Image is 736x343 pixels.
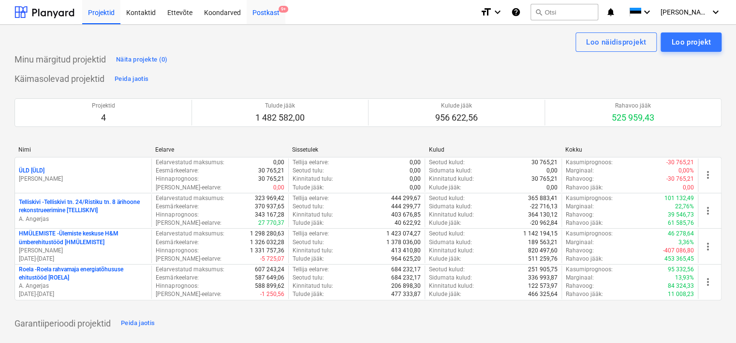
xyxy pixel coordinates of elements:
[255,274,284,282] p: 587 649,06
[19,167,147,183] div: ÜLD [ÜLD][PERSON_NAME]
[19,282,147,290] p: A. Angerjas
[566,282,594,290] p: Rahavoog :
[661,8,709,16] span: [PERSON_NAME]
[546,184,558,192] p: 0,00
[702,205,714,217] span: more_vert
[19,198,147,223] div: Telliskivi -Telliskivi tn. 24/Ristiku tn. 8 ärihoone rekonstrueerimine [TELLISKIVI]A. Angerjas
[293,184,324,192] p: Tulude jääk :
[565,146,694,153] div: Kokku
[429,211,474,219] p: Kinnitatud kulud :
[566,167,594,175] p: Marginaal :
[116,54,168,65] div: Näita projekte (0)
[118,316,157,331] button: Peida jaotis
[258,167,284,175] p: 30 765,21
[293,282,333,290] p: Kinnitatud tulu :
[293,265,329,274] p: Tellija eelarve :
[546,167,558,175] p: 0,00
[293,167,324,175] p: Seotud tulu :
[661,32,721,52] button: Loo projekt
[92,112,115,124] p: 4
[255,203,284,211] p: 370 937,65
[92,102,115,110] p: Projektid
[156,265,224,274] p: Eelarvestatud maksumus :
[435,112,478,124] p: 956 622,56
[566,290,603,298] p: Rahavoo jääk :
[528,211,558,219] p: 364 130,12
[410,158,421,167] p: 0,00
[250,230,284,238] p: 1 298 280,63
[531,158,558,167] p: 30 765,21
[255,282,284,290] p: 588 899,62
[293,274,324,282] p: Seotud tulu :
[702,169,714,181] span: more_vert
[530,4,598,20] button: Otsi
[112,71,151,87] button: Peida jaotis
[391,282,421,290] p: 206 898,30
[391,290,421,298] p: 477 333,87
[19,198,147,215] p: Telliskivi - Telliskivi tn. 24/Ristiku tn. 8 ärihoone rekonstrueerimine [TELLISKIVI]
[293,203,324,211] p: Seotud tulu :
[566,184,603,192] p: Rahavoo jääk :
[114,52,170,67] button: Näita projekte (0)
[391,255,421,263] p: 964 625,20
[566,175,594,183] p: Rahavoog :
[19,215,147,223] p: A. Angerjas
[429,175,474,183] p: Kinnitatud kulud :
[255,102,305,110] p: Tulude jääk
[15,54,106,65] p: Minu märgitud projektid
[666,158,694,167] p: -30 765,21
[641,6,653,18] i: keyboard_arrow_down
[668,290,694,298] p: 11 008,23
[410,184,421,192] p: 0,00
[19,255,147,263] p: [DATE] - [DATE]
[293,255,324,263] p: Tulude jääk :
[156,238,198,247] p: Eesmärkeelarve :
[156,247,198,255] p: Hinnaprognoos :
[292,146,421,153] div: Sissetulek
[675,203,694,211] p: 22,76%
[566,211,594,219] p: Rahavoog :
[293,219,324,227] p: Tulude jääk :
[566,247,594,255] p: Rahavoog :
[612,102,654,110] p: Rahavoo jääk
[19,167,44,175] p: ÜLD [ÜLD]
[255,211,284,219] p: 343 167,28
[535,8,543,16] span: search
[675,274,694,282] p: 13,93%
[429,158,465,167] p: Seotud kulud :
[293,230,329,238] p: Tellija eelarve :
[435,102,478,110] p: Kulude jääk
[668,282,694,290] p: 84 324,33
[429,203,472,211] p: Sidumata kulud :
[156,290,221,298] p: [PERSON_NAME]-eelarve :
[391,203,421,211] p: 444 299,77
[391,265,421,274] p: 684 232,17
[511,6,521,18] i: Abikeskus
[528,255,558,263] p: 511 259,76
[15,73,104,85] p: Käimasolevad projektid
[683,184,694,192] p: 0,00
[258,219,284,227] p: 27 770,37
[156,203,198,211] p: Eesmärkeelarve :
[702,241,714,252] span: more_vert
[19,230,147,246] p: HMÜLEMISTE - Ülemiste keskuse H&M ümberehitustööd [HMÜLEMISTE]
[664,255,694,263] p: 453 365,45
[612,112,654,124] p: 525 959,43
[530,203,558,211] p: -22 716,13
[156,282,198,290] p: Hinnaprognoos :
[528,238,558,247] p: 189 563,21
[386,230,421,238] p: 1 423 074,27
[492,6,503,18] i: keyboard_arrow_down
[19,265,147,299] div: Roela -Roela rahvamaja energiatõhususe ehitustööd [ROELA]A. Angerjas[DATE]-[DATE]
[19,230,147,263] div: HMÜLEMISTE -Ülemiste keskuse H&M ümberehitustööd [HMÜLEMISTE][PERSON_NAME][DATE]-[DATE]
[293,290,324,298] p: Tulude jääk :
[566,158,613,167] p: Kasumiprognoos :
[528,282,558,290] p: 122 573,97
[386,238,421,247] p: 1 378 036,00
[678,167,694,175] p: 0,00%
[429,274,472,282] p: Sidumata kulud :
[410,175,421,183] p: 0,00
[429,247,474,255] p: Kinnitatud kulud :
[566,230,613,238] p: Kasumiprognoos :
[155,146,284,153] div: Eelarve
